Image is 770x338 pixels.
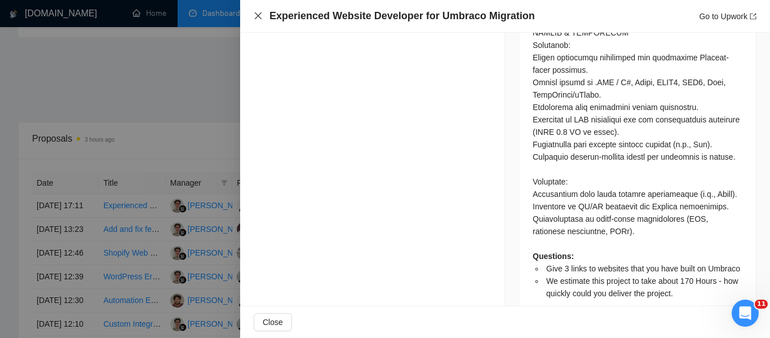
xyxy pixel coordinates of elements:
h4: Experienced Website Developer for Umbraco Migration [269,9,535,23]
a: Go to Upworkexport [699,12,756,21]
iframe: Intercom live chat [732,300,759,327]
span: 11 [755,300,768,309]
strong: Questions: [533,252,574,261]
button: Close [254,313,292,331]
span: Give 3 links to websites that you have built on Umbraco [546,264,740,273]
button: Close [254,11,263,21]
span: export [750,13,756,20]
span: We estimate this project to take about 170 Hours - how quickly could you deliver the project. [546,276,738,298]
span: Close [263,316,283,328]
span: close [254,11,263,20]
